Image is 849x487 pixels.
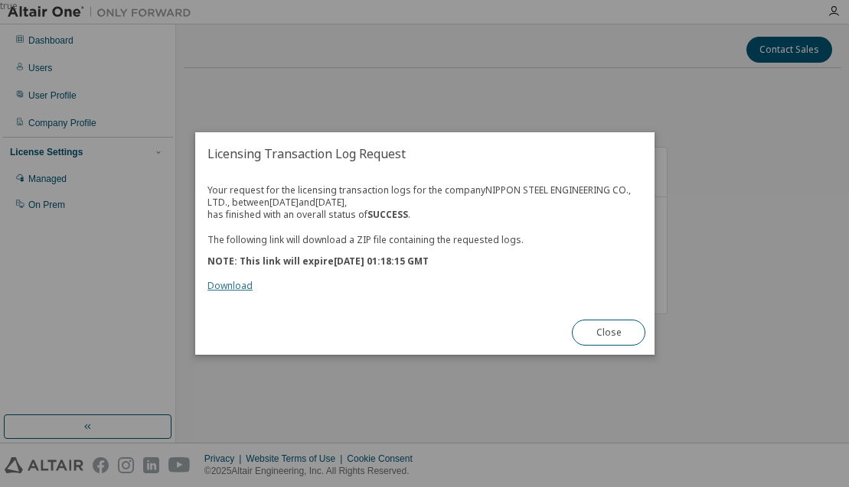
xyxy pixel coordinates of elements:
[367,208,408,221] b: SUCCESS
[207,279,253,292] a: Download
[207,184,642,292] div: Your request for the licensing transaction logs for the company NIPPON STEEL ENGINEERING CO., LTD...
[207,255,429,268] b: NOTE: This link will expire [DATE] 01:18:15 GMT
[195,132,655,175] h2: Licensing Transaction Log Request
[207,233,642,246] p: The following link will download a ZIP file containing the requested logs.
[572,320,645,346] button: Close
